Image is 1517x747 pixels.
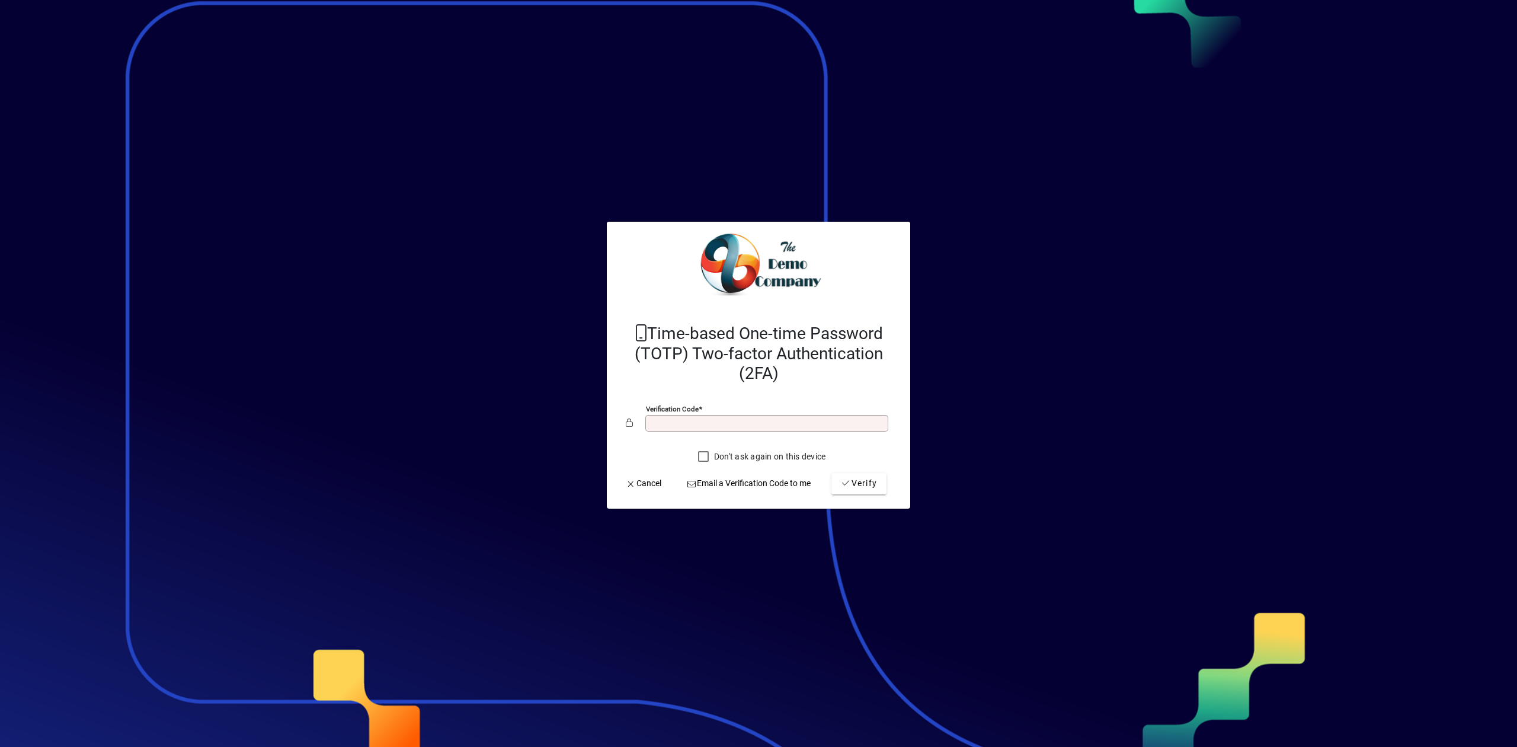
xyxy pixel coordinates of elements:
[841,477,877,490] span: Verify
[831,473,886,494] button: Verify
[626,477,661,490] span: Cancel
[682,473,816,494] button: Email a Verification Code to me
[712,451,826,462] label: Don't ask again on this device
[687,477,811,490] span: Email a Verification Code to me
[621,473,666,494] button: Cancel
[626,324,891,384] h2: Time-based One-time Password (TOTP) Two-factor Authentication (2FA)
[646,405,699,413] mat-label: Verification code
